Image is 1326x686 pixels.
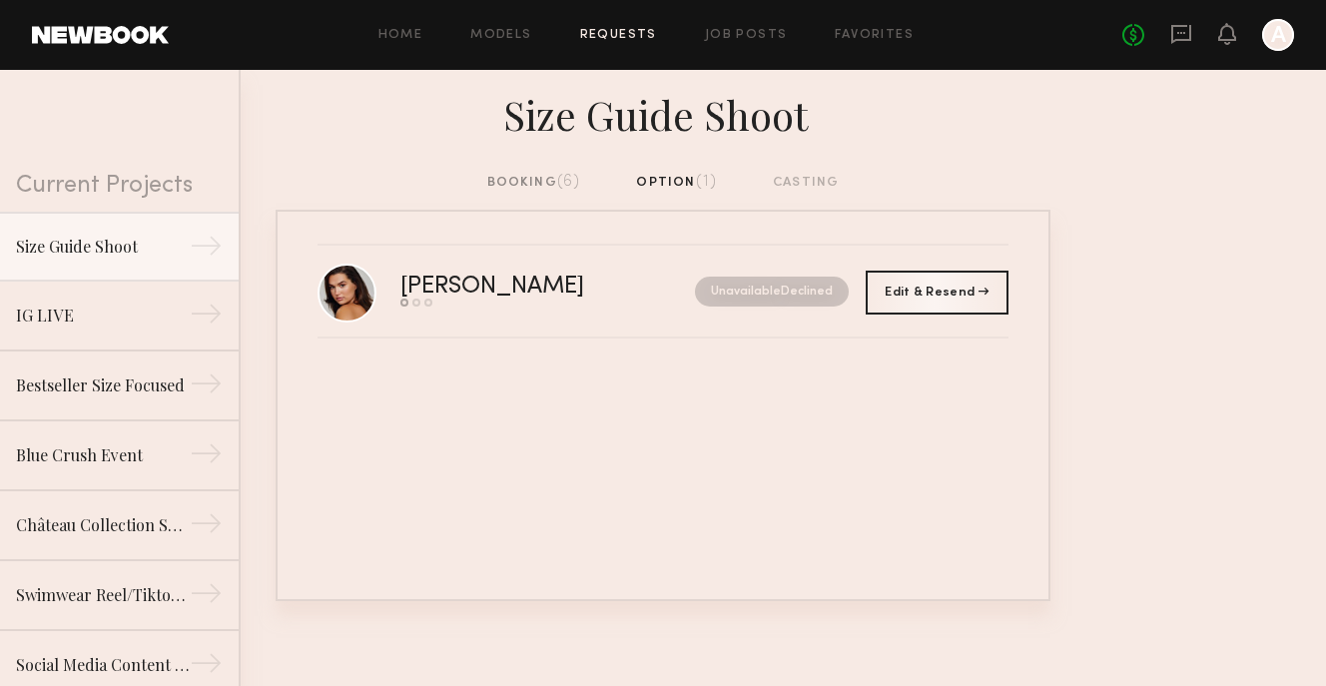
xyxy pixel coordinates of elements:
[400,276,640,299] div: [PERSON_NAME]
[705,29,788,42] a: Job Posts
[580,29,657,42] a: Requests
[378,29,423,42] a: Home
[557,174,581,190] span: (6)
[16,235,190,259] div: Size Guide Shoot
[16,653,190,677] div: Social Media Content Day
[190,437,223,477] div: →
[16,443,190,467] div: Blue Crush Event
[487,172,581,194] div: booking
[16,373,190,397] div: Bestseller Size Focused
[835,29,914,42] a: Favorites
[1262,19,1294,51] a: A
[885,287,989,299] span: Edit & Resend
[276,86,1050,140] div: Size Guide Shoot
[695,277,849,307] nb-request-status: Unavailable Declined
[16,583,190,607] div: Swimwear Reel/Tiktok Collab Post
[190,298,223,338] div: →
[16,304,190,328] div: IG LIVE
[190,367,223,407] div: →
[470,29,531,42] a: Models
[16,513,190,537] div: Château Collection Shoot
[190,230,223,270] div: →
[190,507,223,547] div: →
[190,577,223,617] div: →
[318,246,1008,339] a: [PERSON_NAME]UnavailableDeclined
